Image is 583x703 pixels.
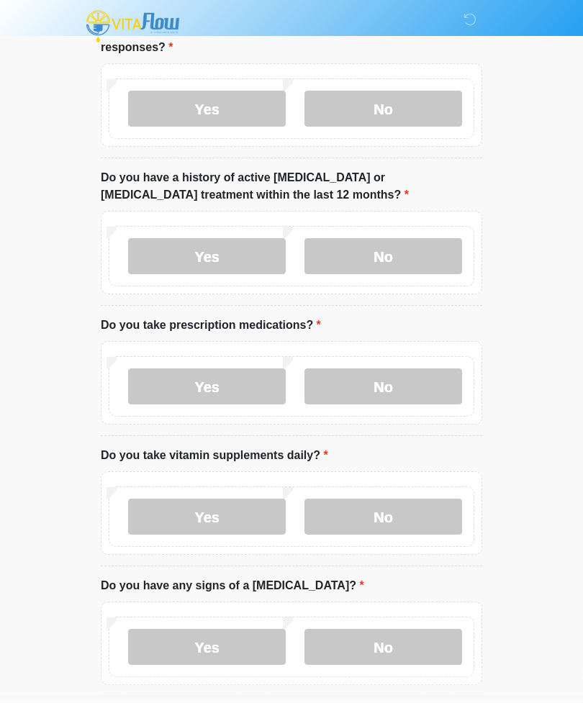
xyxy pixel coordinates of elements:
label: No [304,91,462,127]
label: Yes [128,630,286,666]
label: Yes [128,239,286,275]
label: Do you take prescription medications? [101,317,321,335]
label: Yes [128,499,286,535]
label: Do you take vitamin supplements daily? [101,448,328,465]
img: Vitaflow IV Hydration and Health Logo [86,11,179,42]
label: Yes [128,369,286,405]
label: No [304,630,462,666]
label: No [304,499,462,535]
label: Yes [128,91,286,127]
label: No [304,369,462,405]
label: Do you have a history of active [MEDICAL_DATA] or [MEDICAL_DATA] treatment within the last 12 mon... [101,170,482,204]
label: Do you have any signs of a [MEDICAL_DATA]? [101,578,364,595]
label: No [304,239,462,275]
